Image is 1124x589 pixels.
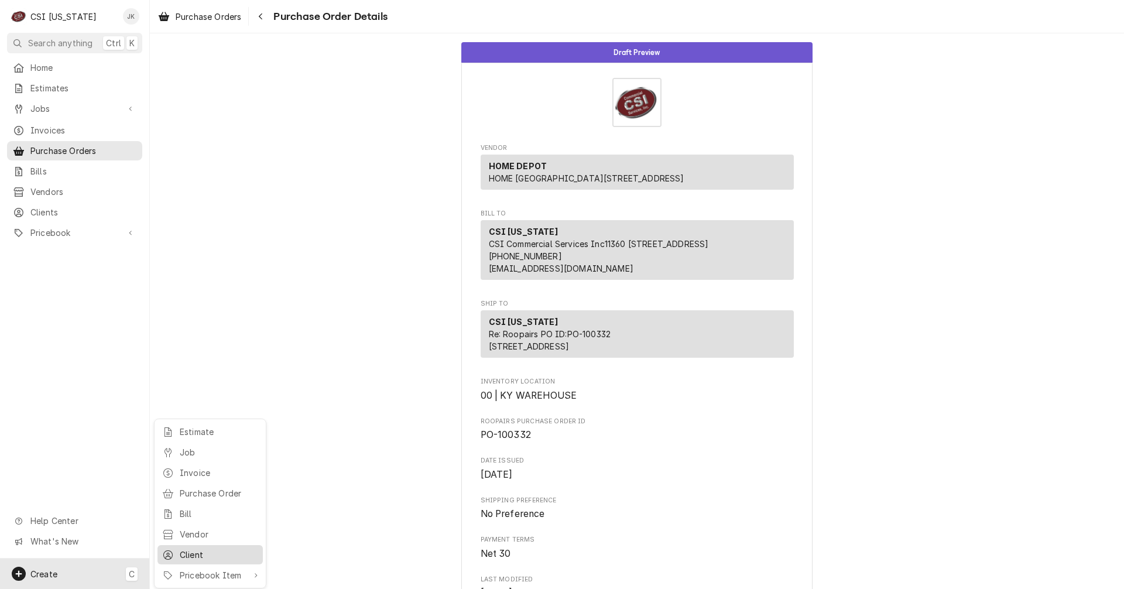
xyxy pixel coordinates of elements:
[180,487,258,499] div: Purchase Order
[180,569,248,581] div: Pricebook Item
[180,446,258,458] div: Job
[180,528,258,540] div: Vendor
[180,549,258,561] div: Client
[180,467,258,479] div: Invoice
[180,426,258,438] div: Estimate
[180,508,258,520] div: Bill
